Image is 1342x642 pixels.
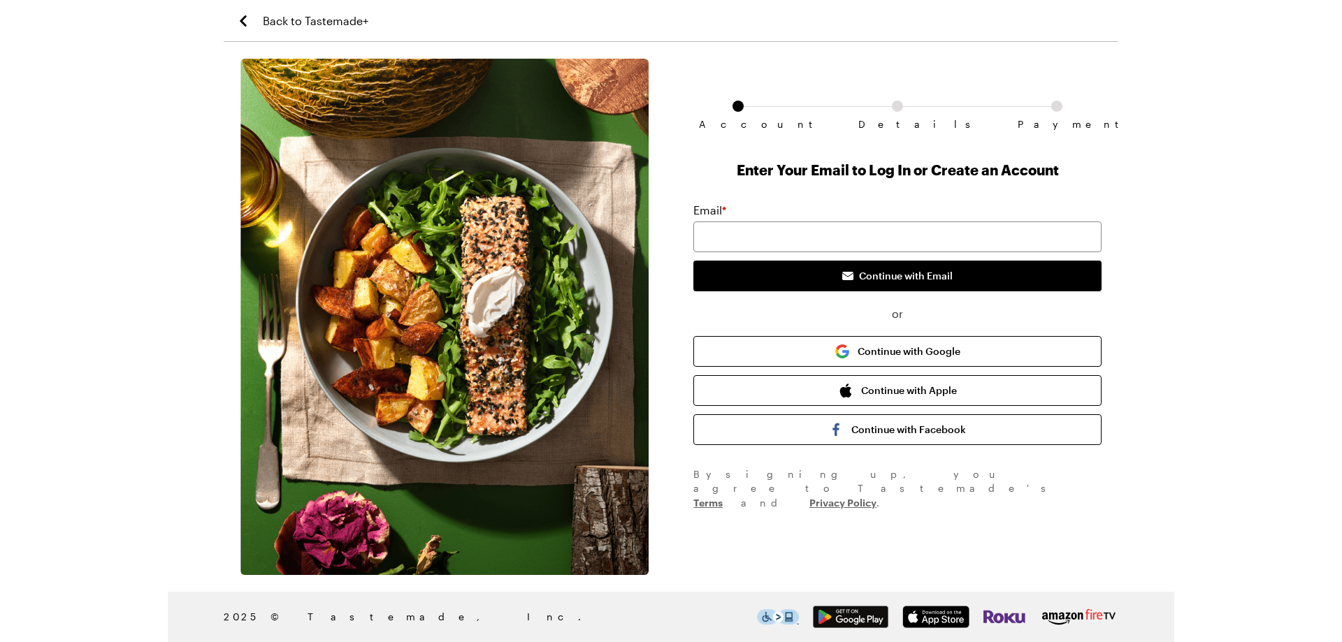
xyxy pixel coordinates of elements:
[1039,606,1118,628] img: Amazon Fire TV
[813,606,888,628] img: Google Play
[693,101,1102,119] ol: Subscription checkout form navigation
[902,606,969,628] img: App Store
[693,414,1102,445] button: Continue with Facebook
[693,160,1102,180] h1: Enter Your Email to Log In or Create an Account
[858,119,937,130] span: Details
[983,606,1025,628] img: Roku
[699,119,777,130] span: Account
[1018,119,1096,130] span: Payment
[693,336,1102,367] button: Continue with Google
[693,305,1102,322] span: or
[693,467,1102,510] div: By signing up , you agree to Tastemade's and .
[693,495,723,509] a: Terms
[809,495,876,509] a: Privacy Policy
[224,609,757,625] span: 2025 © Tastemade, Inc.
[263,13,368,29] span: Back to Tastemade+
[859,269,953,283] span: Continue with Email
[757,609,799,625] img: This icon serves as a link to download the Level Access assistive technology app for individuals ...
[693,202,726,219] label: Email
[693,375,1102,406] button: Continue with Apple
[693,261,1102,291] button: Continue with Email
